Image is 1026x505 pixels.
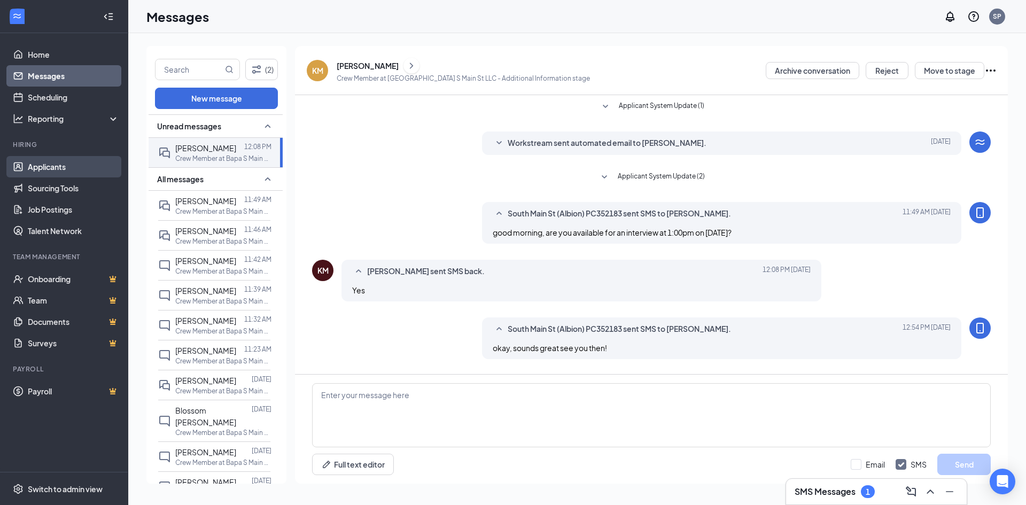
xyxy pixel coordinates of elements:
[175,143,236,153] span: [PERSON_NAME]
[244,345,271,354] p: 11:23 AM
[175,226,236,236] span: [PERSON_NAME]
[406,59,417,72] svg: ChevronRight
[28,311,119,332] a: DocumentsCrown
[244,285,271,294] p: 11:39 AM
[175,428,271,437] p: Crew Member at Bapa S Main St LLC
[337,60,399,71] div: [PERSON_NAME]
[599,100,612,113] svg: SmallChevronDown
[158,259,171,272] svg: ChatInactive
[984,64,997,77] svg: Ellipses
[598,171,705,184] button: SmallChevronDownApplicant System Update (2)
[244,225,271,234] p: 11:46 AM
[493,343,607,353] span: okay, sounds great see you then!
[905,485,918,498] svg: ComposeMessage
[508,137,706,150] span: Workstream sent automated email to [PERSON_NAME].
[618,171,705,184] span: Applicant System Update (2)
[158,450,171,463] svg: ChatInactive
[175,256,236,266] span: [PERSON_NAME]
[28,156,119,177] a: Applicants
[967,10,980,23] svg: QuestionInfo
[493,207,506,220] svg: SmallChevronUp
[974,206,986,219] svg: MobileSms
[28,65,119,87] a: Messages
[175,447,236,457] span: [PERSON_NAME]
[337,74,590,83] p: Crew Member at [GEOGRAPHIC_DATA] S Main St LLC - Additional Information stage
[795,486,856,498] h3: SMS Messages
[915,62,984,79] button: Move to stage
[403,58,419,74] button: ChevronRight
[990,469,1015,494] div: Open Intercom Messenger
[974,136,986,149] svg: WorkstreamLogo
[312,65,323,76] div: KM
[508,323,731,336] span: South Main St (Albion) PC352183 sent SMS to [PERSON_NAME].
[252,405,271,414] p: [DATE]
[175,267,271,276] p: Crew Member at Bapa S Main St LLC
[28,484,103,494] div: Switch to admin view
[175,356,271,366] p: Crew Member at Bapa S Main St LLC
[993,12,1001,21] div: SP
[367,265,485,278] span: [PERSON_NAME] sent SMS back.
[13,140,117,149] div: Hiring
[244,142,271,151] p: 12:08 PM
[12,11,22,21] svg: WorkstreamLogo
[766,62,859,79] button: Archive conversation
[599,100,704,113] button: SmallChevronDownApplicant System Update (1)
[225,65,234,74] svg: MagnifyingGlass
[943,485,956,498] svg: Minimize
[922,483,939,500] button: ChevronUp
[158,480,171,493] svg: ChatInactive
[252,446,271,455] p: [DATE]
[157,121,221,131] span: Unread messages
[508,207,731,220] span: South Main St (Albion) PC352183 sent SMS to [PERSON_NAME].
[158,415,171,428] svg: ChatInactive
[28,87,119,108] a: Scheduling
[250,63,263,76] svg: Filter
[175,386,271,395] p: Crew Member at Bapa S Main St LLC
[175,458,271,467] p: Crew Member at Bapa S Main St LLC
[13,252,117,261] div: Team Management
[28,380,119,402] a: PayrollCrown
[175,237,271,246] p: Crew Member at Bapa S Main St LLC
[175,286,236,296] span: [PERSON_NAME]
[493,323,506,336] svg: SmallChevronUp
[312,454,394,475] button: Full text editorPen
[598,171,611,184] svg: SmallChevronDown
[28,332,119,354] a: SurveysCrown
[158,379,171,392] svg: DoubleChat
[146,7,209,26] h1: Messages
[903,483,920,500] button: ComposeMessage
[28,177,119,199] a: Sourcing Tools
[252,375,271,384] p: [DATE]
[321,459,332,470] svg: Pen
[28,44,119,65] a: Home
[158,146,171,159] svg: DoubleChat
[931,137,951,150] span: [DATE]
[13,364,117,374] div: Payroll
[619,100,704,113] span: Applicant System Update (1)
[763,265,811,278] span: [DATE] 12:08 PM
[103,11,114,22] svg: Collapse
[155,88,278,109] button: New message
[924,485,937,498] svg: ChevronUp
[158,319,171,332] svg: ChatInactive
[28,268,119,290] a: OnboardingCrown
[866,62,908,79] button: Reject
[944,10,957,23] svg: Notifications
[244,195,271,204] p: 11:49 AM
[941,483,958,500] button: Minimize
[252,476,271,485] p: [DATE]
[866,487,870,496] div: 1
[175,316,236,325] span: [PERSON_NAME]
[28,220,119,242] a: Talent Network
[937,454,991,475] button: Send
[158,349,171,362] svg: ChatInactive
[493,137,506,150] svg: SmallChevronDown
[244,315,271,324] p: 11:32 AM
[261,173,274,185] svg: SmallChevronUp
[903,323,951,336] span: [DATE] 12:54 PM
[175,207,271,216] p: Crew Member at Bapa S Main St LLC
[156,59,223,80] input: Search
[175,297,271,306] p: Crew Member at Bapa S Main St LLC
[317,265,329,276] div: KM
[28,113,120,124] div: Reporting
